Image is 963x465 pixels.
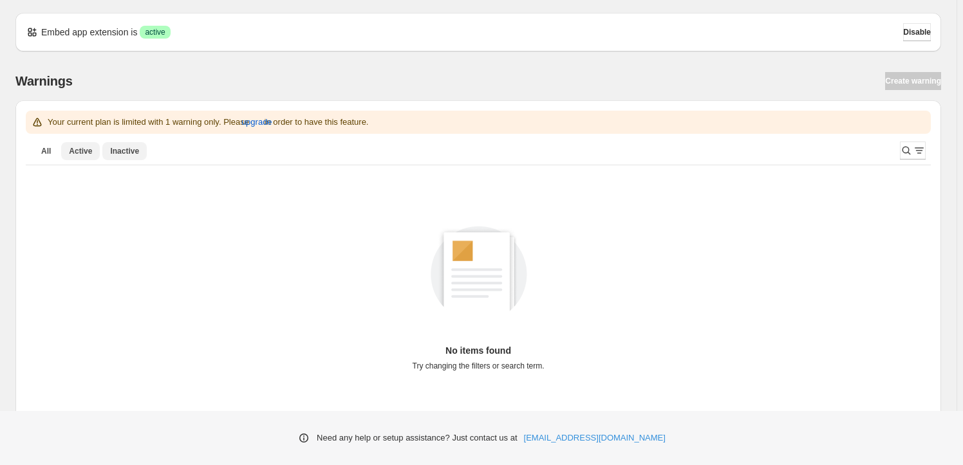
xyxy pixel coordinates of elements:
p: Embed app extension is [41,26,137,39]
p: Try changing the filters or search term. [413,361,545,371]
a: [EMAIL_ADDRESS][DOMAIN_NAME] [524,432,666,444]
p: No items found [413,344,545,357]
button: Search and filter results [900,141,926,160]
span: All [41,146,51,156]
span: Disable [903,27,931,37]
span: Active [69,146,92,156]
span: active [145,27,165,37]
h2: Warnings [15,73,73,89]
button: upgrade [241,112,272,132]
button: Disable [903,23,931,41]
span: Inactive [110,146,139,156]
span: upgrade [241,116,272,129]
p: Your current plan is limited with 1 warning only. Please in order to have this feature. [48,116,368,129]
